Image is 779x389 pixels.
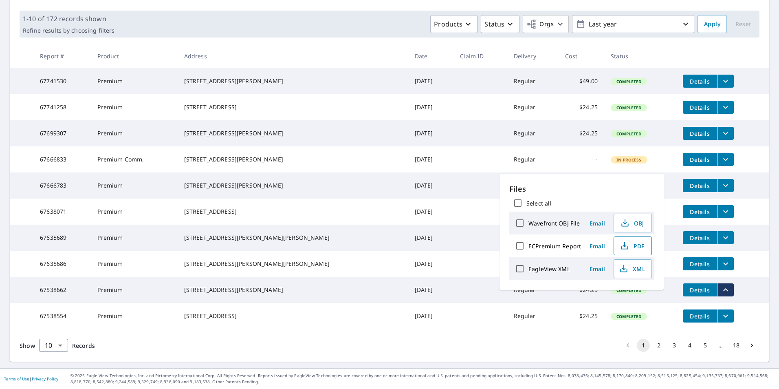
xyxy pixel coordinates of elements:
[507,303,559,329] td: Regular
[526,19,554,29] span: Orgs
[588,219,607,227] span: Email
[507,172,559,199] td: Regular
[509,183,654,194] p: Files
[572,15,694,33] button: Last year
[408,303,454,329] td: [DATE]
[698,15,727,33] button: Apply
[33,303,91,329] td: 67538554
[507,68,559,94] td: Regular
[39,334,68,357] div: 10
[559,303,604,329] td: $24.25
[699,339,712,352] button: Go to page 5
[614,236,652,255] button: PDF
[33,172,91,199] td: 67666783
[619,241,645,251] span: PDF
[32,376,58,382] a: Privacy Policy
[507,277,559,303] td: Regular
[688,286,712,294] span: Details
[528,219,580,227] label: Wavefront OBJ File
[683,127,717,140] button: detailsBtn-67699307
[717,101,734,114] button: filesDropdownBtn-67741258
[717,257,734,270] button: filesDropdownBtn-67635686
[688,156,712,164] span: Details
[559,68,604,94] td: $49.00
[91,68,177,94] td: Premium
[588,242,607,250] span: Email
[688,208,712,216] span: Details
[507,146,559,172] td: Regular
[408,68,454,94] td: [DATE]
[184,260,402,268] div: [STREET_ADDRESS][PERSON_NAME][PERSON_NAME]
[33,251,91,277] td: 67635686
[33,199,91,225] td: 67638071
[434,19,462,29] p: Products
[91,94,177,120] td: Premium
[91,277,177,303] td: Premium
[717,231,734,244] button: filesDropdownBtn-67635689
[39,339,68,352] div: Show 10 records
[408,94,454,120] td: [DATE]
[33,94,91,120] td: 67741258
[528,265,570,273] label: EagleView XML
[523,15,569,33] button: Orgs
[688,104,712,111] span: Details
[683,309,717,323] button: detailsBtn-67538554
[614,214,652,232] button: OBJ
[584,263,610,275] button: Email
[683,339,696,352] button: Go to page 4
[585,17,681,31] p: Last year
[717,309,734,323] button: filesDropdownBtn-67538554
[612,105,646,111] span: Completed
[688,77,712,85] span: Details
[584,240,610,252] button: Email
[507,120,559,146] td: Regular
[33,146,91,172] td: 67666833
[184,103,402,111] div: [STREET_ADDRESS]
[184,312,402,320] div: [STREET_ADDRESS]
[408,146,454,172] td: [DATE]
[23,14,114,24] p: 1-10 of 172 records shown
[620,339,759,352] nav: pagination navigation
[714,341,727,349] div: …
[526,199,551,207] label: Select all
[717,153,734,166] button: filesDropdownBtn-67666833
[91,251,177,277] td: Premium
[683,257,717,270] button: detailsBtn-67635686
[717,75,734,88] button: filesDropdownBtn-67741530
[683,179,717,192] button: detailsBtn-67666783
[453,44,507,68] th: Claim ID
[612,157,647,163] span: In Process
[614,259,652,278] button: XML
[612,287,646,293] span: Completed
[612,131,646,137] span: Completed
[91,146,177,172] td: Premium Comm.
[668,339,681,352] button: Go to page 3
[717,179,734,192] button: filesDropdownBtn-67666783
[683,75,717,88] button: detailsBtn-67741530
[683,153,717,166] button: detailsBtn-67666833
[33,225,91,251] td: 67635689
[507,44,559,68] th: Delivery
[408,44,454,68] th: Date
[619,264,645,274] span: XML
[184,155,402,164] div: [STREET_ADDRESS][PERSON_NAME]
[683,101,717,114] button: detailsBtn-67741258
[91,199,177,225] td: Premium
[528,242,581,250] label: ECPremium Report
[559,172,604,199] td: $49.00
[408,225,454,251] td: [DATE]
[178,44,408,68] th: Address
[745,339,758,352] button: Go to next page
[91,44,177,68] th: Product
[184,234,402,242] div: [STREET_ADDRESS][PERSON_NAME][PERSON_NAME]
[688,312,712,320] span: Details
[584,217,610,230] button: Email
[604,44,676,68] th: Status
[91,172,177,199] td: Premium
[688,182,712,190] span: Details
[688,234,712,242] span: Details
[184,208,402,216] div: [STREET_ADDRESS]
[484,19,504,29] p: Status
[559,120,604,146] td: $24.25
[33,120,91,146] td: 67699307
